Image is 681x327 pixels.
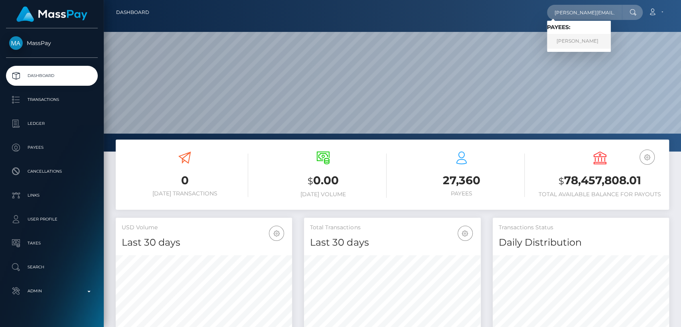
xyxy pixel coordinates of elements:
[547,5,622,20] input: Search...
[9,189,95,201] p: Links
[122,224,286,232] h5: USD Volume
[6,66,98,86] a: Dashboard
[537,191,663,198] h6: Total Available Balance for Payouts
[399,190,525,197] h6: Payees
[9,237,95,249] p: Taxes
[116,4,149,21] a: Dashboard
[9,261,95,273] p: Search
[6,185,98,205] a: Links
[16,6,87,22] img: MassPay Logo
[6,138,98,158] a: Payees
[260,173,387,189] h3: 0.00
[6,257,98,277] a: Search
[260,191,387,198] h6: [DATE] Volume
[399,173,525,188] h3: 27,360
[6,233,98,253] a: Taxes
[9,94,95,106] p: Transactions
[122,173,248,188] h3: 0
[310,224,474,232] h5: Total Transactions
[6,114,98,134] a: Ledger
[6,209,98,229] a: User Profile
[6,281,98,301] a: Admin
[6,90,98,110] a: Transactions
[122,190,248,197] h6: [DATE] Transactions
[559,175,564,187] small: $
[9,118,95,130] p: Ledger
[122,236,286,250] h4: Last 30 days
[547,34,611,49] a: [PERSON_NAME]
[9,70,95,82] p: Dashboard
[499,236,663,250] h4: Daily Distribution
[9,213,95,225] p: User Profile
[6,162,98,181] a: Cancellations
[9,165,95,177] p: Cancellations
[537,173,663,189] h3: 78,457,808.01
[310,236,474,250] h4: Last 30 days
[308,175,313,187] small: $
[6,39,98,47] span: MassPay
[499,224,663,232] h5: Transactions Status
[547,24,611,31] h6: Payees:
[9,36,23,50] img: MassPay
[9,285,95,297] p: Admin
[9,142,95,154] p: Payees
